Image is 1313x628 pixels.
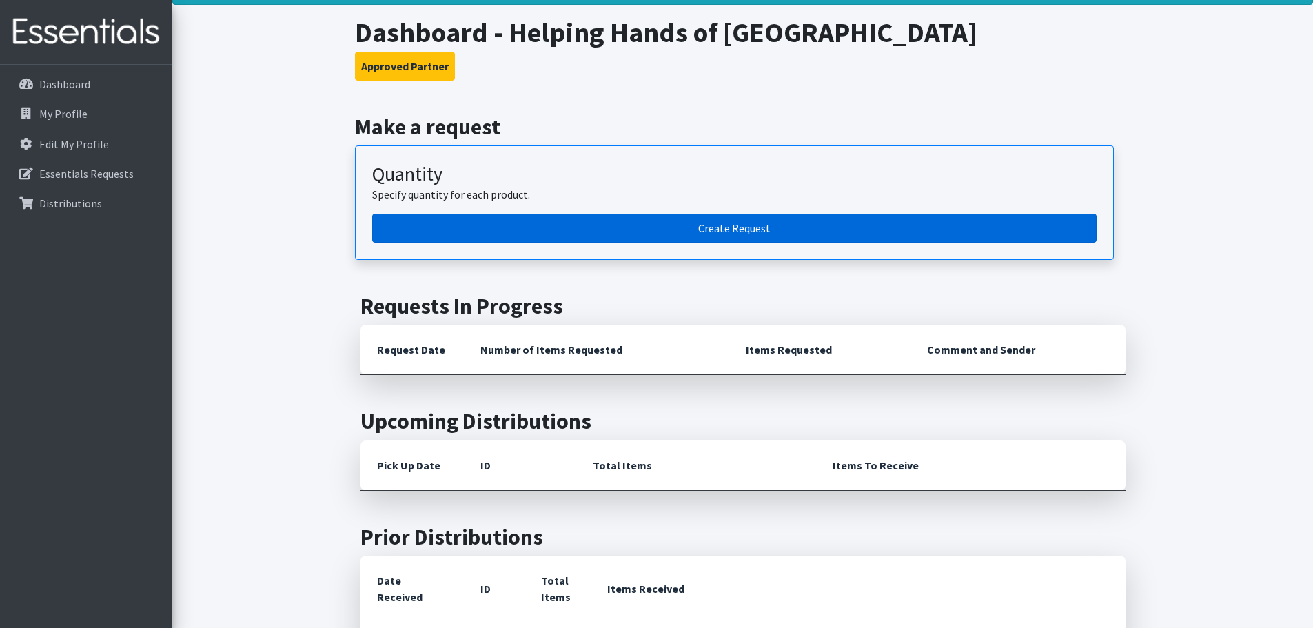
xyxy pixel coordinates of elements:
[6,190,167,217] a: Distributions
[576,440,816,491] th: Total Items
[6,100,167,128] a: My Profile
[360,440,464,491] th: Pick Up Date
[39,77,90,91] p: Dashboard
[39,137,109,151] p: Edit My Profile
[729,325,910,375] th: Items Requested
[360,293,1126,319] h2: Requests In Progress
[39,196,102,210] p: Distributions
[355,52,455,81] button: Approved Partner
[360,408,1126,434] h2: Upcoming Distributions
[464,556,525,622] th: ID
[360,524,1126,550] h2: Prior Distributions
[360,556,464,622] th: Date Received
[525,556,591,622] th: Total Items
[6,160,167,188] a: Essentials Requests
[464,325,730,375] th: Number of Items Requested
[6,70,167,98] a: Dashboard
[360,325,464,375] th: Request Date
[464,440,576,491] th: ID
[39,107,88,121] p: My Profile
[6,9,167,55] img: HumanEssentials
[39,167,134,181] p: Essentials Requests
[6,130,167,158] a: Edit My Profile
[816,440,1126,491] th: Items To Receive
[372,186,1097,203] p: Specify quantity for each product.
[372,214,1097,243] a: Create a request by quantity
[355,114,1130,140] h2: Make a request
[910,325,1125,375] th: Comment and Sender
[355,16,1130,49] h1: Dashboard - Helping Hands of [GEOGRAPHIC_DATA]
[591,556,1125,622] th: Items Received
[372,163,1097,186] h3: Quantity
